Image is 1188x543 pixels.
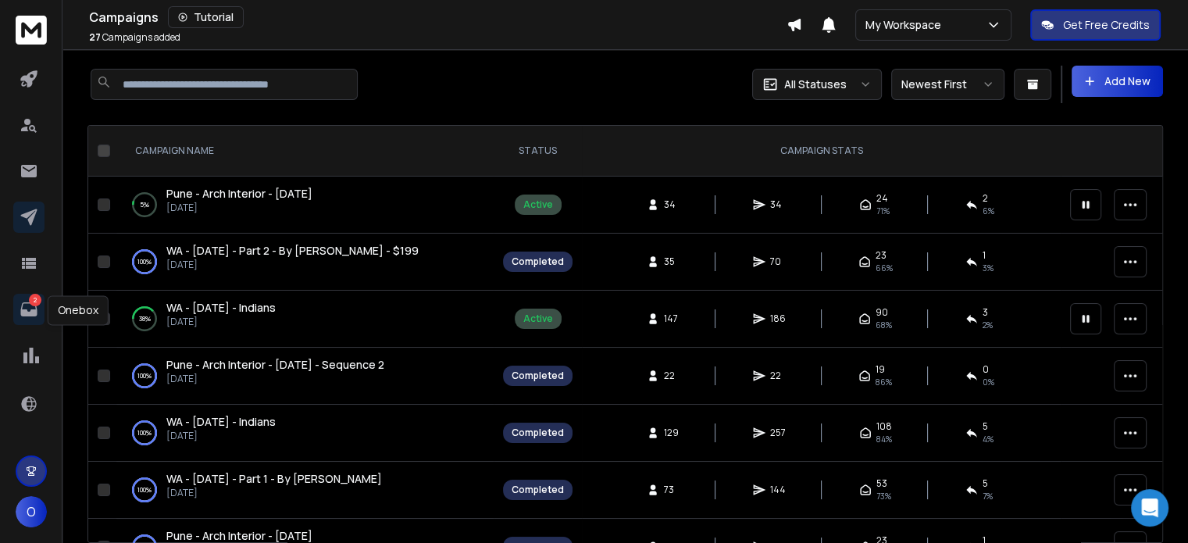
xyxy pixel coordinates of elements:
span: 144 [770,484,786,496]
p: [DATE] [166,430,276,442]
th: STATUS [494,126,582,177]
span: 257 [770,427,786,439]
span: 0 [983,363,989,376]
p: 2 [29,294,41,306]
div: Active [523,198,553,211]
button: O [16,496,47,527]
span: 1 [983,249,986,262]
span: 34 [664,198,680,211]
p: Campaigns added [89,31,180,44]
span: 19 [876,363,885,376]
span: 147 [664,313,680,325]
span: 5 [983,477,988,490]
button: Add New [1072,66,1163,97]
span: 66 % [876,262,893,274]
p: Get Free Credits [1063,17,1150,33]
p: [DATE] [166,373,384,385]
a: WA - [DATE] - Indians [166,300,276,316]
a: 2 [13,294,45,325]
div: Completed [512,427,564,439]
div: Active [523,313,553,325]
span: 71 % [876,205,890,217]
span: 73 % [876,490,891,502]
div: Completed [512,370,564,382]
div: Completed [512,255,564,268]
span: 23 [876,249,887,262]
p: [DATE] [166,202,312,214]
p: My Workspace [865,17,947,33]
div: Completed [512,484,564,496]
span: 3 [983,306,988,319]
span: 86 % [876,376,892,388]
span: 53 [876,477,887,490]
span: 186 [770,313,786,325]
span: 7 % [983,490,993,502]
p: 5 % [140,197,149,213]
span: 73 [664,484,680,496]
td: 5%Pune - Arch Interior - [DATE][DATE] [116,177,494,234]
span: 84 % [876,433,892,445]
div: Open Intercom Messenger [1131,489,1168,527]
span: 22 [770,370,786,382]
td: 100%WA - [DATE] - Part 2 - By [PERSON_NAME] - $199[DATE] [116,234,494,291]
p: 100 % [137,482,152,498]
div: Onebox [48,295,109,325]
span: 5 [983,420,988,433]
span: 70 [770,255,786,268]
span: Pune - Arch Interior - [DATE] [166,528,312,543]
span: 90 [876,306,888,319]
a: WA - [DATE] - Part 2 - By [PERSON_NAME] - $199 [166,243,419,259]
span: 2 [983,192,988,205]
span: 129 [664,427,680,439]
a: Pune - Arch Interior - [DATE] - Sequence 2 [166,357,384,373]
div: Campaigns [89,6,787,28]
span: 35 [664,255,680,268]
th: CAMPAIGN NAME [116,126,494,177]
button: Tutorial [168,6,244,28]
td: 100%WA - [DATE] - Part 1 - By [PERSON_NAME][DATE] [116,462,494,519]
td: 100%Pune - Arch Interior - [DATE] - Sequence 2[DATE] [116,348,494,405]
a: WA - [DATE] - Part 1 - By [PERSON_NAME] [166,471,382,487]
p: [DATE] [166,487,382,499]
span: 22 [664,370,680,382]
p: 38 % [139,311,151,327]
span: 6 % [983,205,994,217]
button: Newest First [891,69,1004,100]
a: WA - [DATE] - Indians [166,414,276,430]
p: 100 % [137,254,152,270]
p: 100 % [137,368,152,384]
button: Get Free Credits [1030,9,1161,41]
td: 38%WA - [DATE] - Indians[DATE] [116,291,494,348]
span: 0 % [983,376,994,388]
a: Pune - Arch Interior - [DATE] [166,186,312,202]
p: [DATE] [166,259,419,271]
p: 100 % [137,425,152,441]
span: 108 [876,420,892,433]
span: 4 % [983,433,994,445]
span: 27 [89,30,101,44]
span: 34 [770,198,786,211]
span: 2 % [983,319,993,331]
p: All Statuses [784,77,847,92]
span: 3 % [983,262,994,274]
th: CAMPAIGN STATS [582,126,1061,177]
span: 68 % [876,319,892,331]
td: 100%WA - [DATE] - Indians[DATE] [116,405,494,462]
p: [DATE] [166,316,276,328]
span: 24 [876,192,888,205]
